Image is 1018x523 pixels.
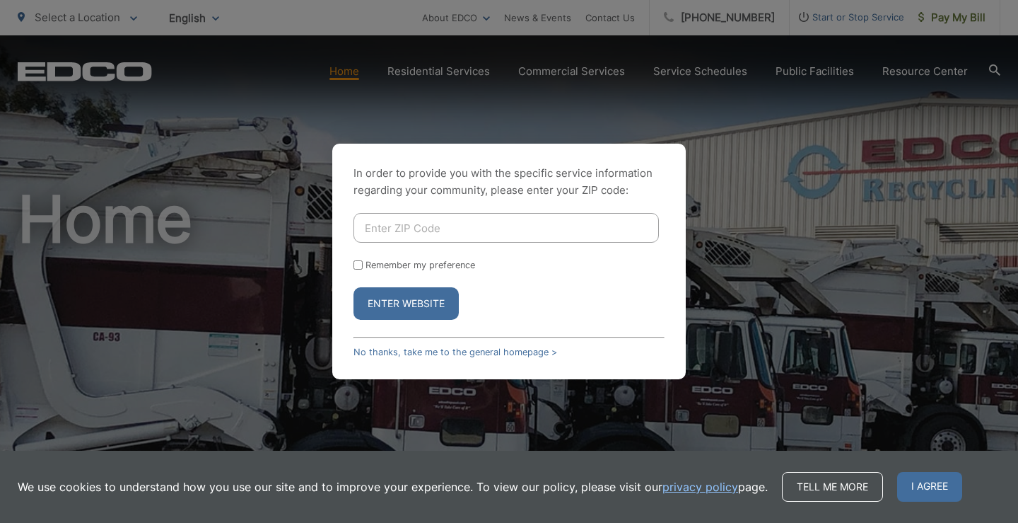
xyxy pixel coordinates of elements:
p: We use cookies to understand how you use our site and to improve your experience. To view our pol... [18,478,768,495]
button: Enter Website [353,287,459,320]
p: In order to provide you with the specific service information regarding your community, please en... [353,165,665,199]
a: privacy policy [662,478,738,495]
a: No thanks, take me to the general homepage > [353,347,557,357]
input: Enter ZIP Code [353,213,659,243]
label: Remember my preference [365,260,475,270]
span: I agree [897,472,962,502]
a: Tell me more [782,472,883,502]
